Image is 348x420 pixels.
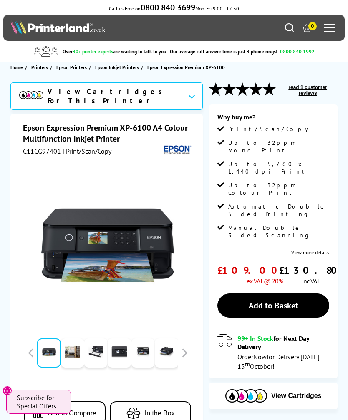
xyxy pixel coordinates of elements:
span: View Cartridges [271,392,322,400]
span: Home [10,63,23,72]
a: 0800 840 3699 [141,5,195,12]
span: £109.00 [217,264,283,277]
span: 99+ In Stock [237,334,273,343]
a: Printerland Logo [10,20,174,35]
span: Manual Double Sided Scanning [228,224,329,239]
span: C11CG97401 [23,147,61,155]
span: Epson Printers [56,63,87,72]
span: - Our average call answer time is just 3 phone rings! - [167,48,315,55]
span: Automatic Double Sided Printing [228,203,329,218]
div: for Next Day Delivery [237,334,329,351]
span: Epson Expression Premium XP-6100 [147,63,225,72]
h1: Epson Expression Premium XP-6100 A4 Colour Multifunction Inkjet Printer [23,122,192,144]
span: Epson Inkjet Printers [95,63,139,72]
span: Up to 32ppm Colour Print [228,181,329,196]
a: Epson Inkjet Printers [95,63,141,72]
span: | Print/Scan/Copy [63,147,111,155]
img: View Cartridges [19,91,43,99]
div: modal_delivery [217,334,329,370]
button: Close [3,386,12,395]
sup: th [245,360,250,368]
span: Add to Compare [48,410,96,417]
a: Printers [31,63,50,72]
span: Now [253,353,267,361]
a: View more details [291,249,329,256]
img: Epson [161,144,192,157]
span: ex VAT @ 20% [247,277,283,285]
span: Up to 32ppm Mono Print [228,139,329,154]
button: read 1 customer reviews [278,84,338,97]
span: Over are waiting to talk to you [63,48,166,55]
span: 30+ printer experts [73,48,113,55]
span: Subscribe for Special Offers [17,393,63,410]
img: Printerland Logo [10,20,105,34]
button: View Cartridges [215,389,331,403]
a: Add to Basket [217,293,329,318]
a: 0 [303,23,312,32]
a: Home [10,63,25,72]
a: Epson Printers [56,63,89,72]
span: 0 [308,22,317,30]
span: £130.80 [279,264,343,277]
span: Up to 5,760 x 1,440 dpi Print [228,160,329,175]
b: 0800 840 3699 [141,2,195,13]
span: Order for Delivery [DATE] 15 October! [237,353,320,370]
a: Search [285,23,294,32]
img: Cartridges [225,389,267,402]
span: Printers [31,63,48,72]
span: In the Box [145,410,175,417]
div: Why buy me? [217,113,329,125]
span: inc VAT [302,277,320,285]
span: Print/Scan/Copy [228,125,314,133]
span: 0800 840 1992 [280,48,315,55]
img: Epson Expression Premium XP-6100 [41,179,174,311]
span: View Cartridges For This Printer [48,87,181,105]
a: Epson Expression Premium XP-6100 [147,63,227,72]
